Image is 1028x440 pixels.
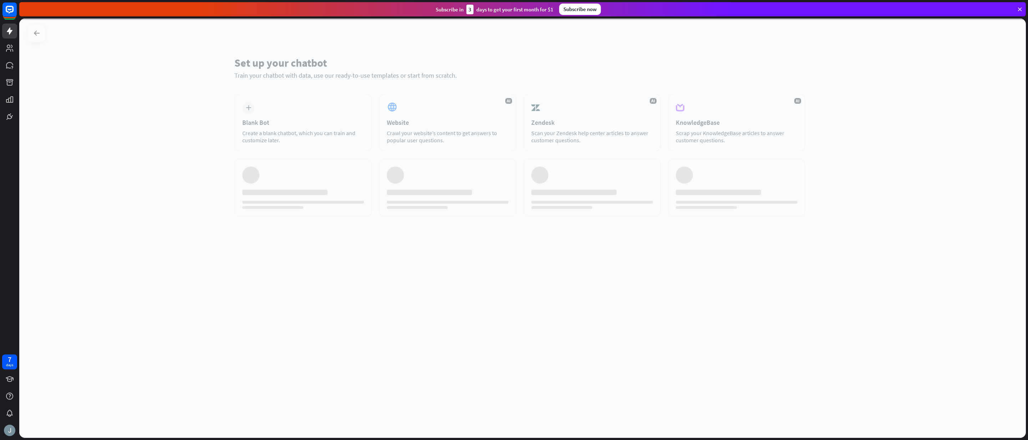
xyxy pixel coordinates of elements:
[466,5,474,14] div: 3
[436,5,553,14] div: Subscribe in days to get your first month for $1
[8,356,11,363] div: 7
[2,354,17,369] a: 7 days
[6,363,13,368] div: days
[559,4,601,15] div: Subscribe now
